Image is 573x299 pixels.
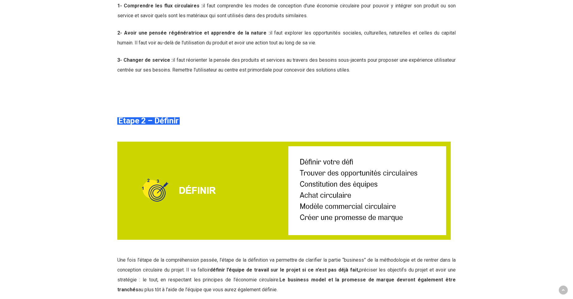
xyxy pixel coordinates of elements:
[210,267,359,273] strong: définir l’équipe de travail sur le projet si ce n’est pas déjà fait,
[117,3,455,19] span: il faut comprendre les modes de conception d’une économie circulaire pour pouvoir y intégrer son ...
[117,57,173,63] b: 3- Changer de service :
[117,277,455,293] strong: Le business model et la promesse de marque devront également être tranchés
[117,30,270,36] b: 2- Avoir une pensée régénératrice et apprendre de la nature :
[117,142,451,240] img: article design thinking définition
[117,30,455,46] span: il faut explorer les opportunités sociales, culturelles, naturelles et celles du capital humain. ...
[117,57,455,73] span: il faut réorienter la pensée des produits et services au travers des besoins sous-jacents pour pr...
[117,257,455,293] span: Une fois l’étape de la compréhension passée, l’étape de la définition va permettre de clarifier l...
[117,3,203,9] b: 1- Comprendre les flux circulaires :
[117,116,180,125] em: Etape 2 – Définir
